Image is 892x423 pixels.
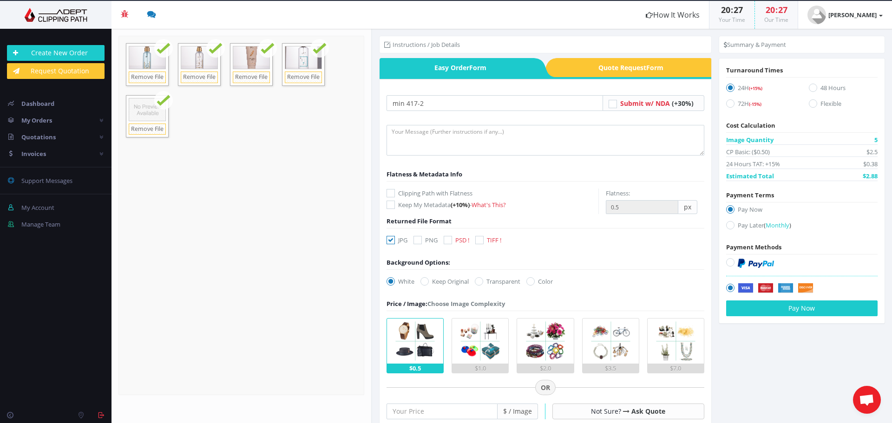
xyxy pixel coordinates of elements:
i: Form [469,63,486,72]
span: : [730,4,734,15]
label: 48 Hours [809,83,878,96]
span: Quote Request [557,58,711,77]
span: Monthly [766,221,789,229]
span: PSD ! [455,236,469,244]
span: Submit w/ NDA [620,99,670,108]
a: Create New Order [7,45,105,61]
span: Price / Image: [387,299,427,308]
span: Returned File Format [387,217,452,225]
div: $3.5 [583,364,639,373]
span: Easy Order [380,58,534,77]
img: Securely by Stripe [738,283,813,293]
span: Manage Team [21,220,60,228]
div: $1.0 [452,364,508,373]
span: Image Quantity [726,135,774,144]
a: Easy OrderForm [380,58,534,77]
img: PayPal [738,259,774,268]
img: 5.png [653,319,698,364]
input: Your Price [387,403,498,419]
span: Not Sure? [591,407,621,416]
small: Your Time [719,16,745,24]
span: (+10%) [451,201,470,209]
div: Choose Image Complexity [387,299,505,308]
a: (-15%) [749,99,761,108]
li: Instructions / Job Details [384,40,460,49]
div: Background Options: [387,258,450,267]
span: Quotations [21,133,56,141]
span: $2.5 [866,147,878,156]
img: Adept Graphics [7,8,105,22]
label: Keep My Metadata - [387,200,598,209]
label: Flexible [809,99,878,111]
label: Pay Later [726,221,878,233]
span: 5 [874,135,878,144]
a: Remove File [129,124,166,135]
span: My Orders [21,116,52,124]
a: What's This? [472,201,506,209]
input: Your Order Title [387,95,603,111]
div: $0.5 [387,364,443,373]
small: Our Time [764,16,788,24]
span: (-15%) [749,101,761,107]
span: Invoices [21,150,46,158]
img: 2.png [458,319,503,364]
label: Transparent [475,277,520,286]
a: How It Works [636,1,709,29]
a: (Monthly) [764,221,791,229]
img: 3.png [523,319,568,364]
label: Clipping Path with Flatness [387,189,598,198]
span: Flatness & Metadata Info [387,170,462,178]
span: (+30%) [672,99,694,108]
label: 24H [726,83,795,96]
img: 4.png [588,319,633,364]
span: CP Basic: ($0.50) [726,147,770,156]
label: JPG [387,235,407,245]
label: PNG [413,235,438,245]
span: $0.38 [863,159,878,169]
span: 27 [734,4,743,15]
label: Pay Now [726,205,878,217]
span: (+15%) [749,85,762,91]
a: Remove File [233,72,270,83]
span: OR [535,380,556,396]
span: : [775,4,778,15]
a: Submit w/ NDA (+30%) [620,99,694,108]
span: px [678,200,697,214]
label: Keep Original [420,277,469,286]
a: (+15%) [749,84,762,92]
span: 27 [778,4,787,15]
label: 72H [726,99,795,111]
span: Payment Methods [726,243,781,251]
span: Cost Calculation [726,121,775,130]
li: Summary & Payment [724,40,786,49]
div: $7.0 [648,364,704,373]
span: 20 [766,4,775,15]
span: $ / Image [498,403,538,419]
div: $2.0 [517,364,573,373]
span: 24 Hours TAT: +15% [726,159,780,169]
a: Remove File [181,72,218,83]
strong: [PERSON_NAME] [828,11,877,19]
label: Color [526,277,553,286]
span: $2.88 [863,171,878,181]
img: 1.png [393,319,438,364]
span: TIFF ! [487,236,501,244]
span: Dashboard [21,99,54,108]
span: Turnaround Times [726,66,783,74]
a: Request Quotation [7,63,105,79]
label: White [387,277,414,286]
img: user_default.jpg [807,6,826,24]
button: Pay Now [726,300,878,316]
a: Remove File [129,72,166,83]
i: Form [646,63,663,72]
a: Ask Quote [631,407,665,416]
label: Flatness: [606,189,630,198]
span: Support Messages [21,176,72,185]
span: 20 [721,4,730,15]
span: Payment Terms [726,191,774,199]
span: My Account [21,203,54,212]
a: Open chat [853,386,881,414]
a: Remove File [285,72,322,83]
a: [PERSON_NAME] [798,1,892,29]
span: Estimated Total [726,171,774,181]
